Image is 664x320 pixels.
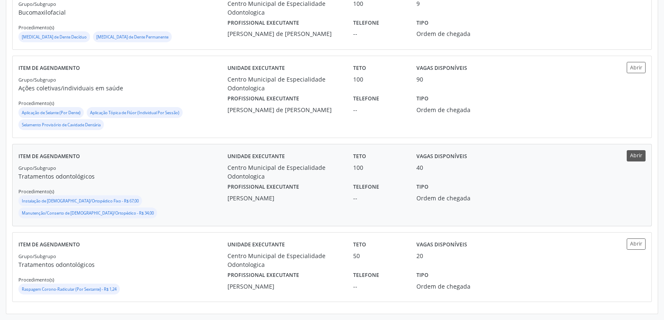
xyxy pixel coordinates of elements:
[18,77,56,83] small: Grupo/Subgrupo
[353,92,379,105] label: Telefone
[18,1,56,7] small: Grupo/Subgrupo
[227,105,341,114] div: [PERSON_NAME] de [PERSON_NAME]
[353,282,404,291] div: --
[227,75,341,92] div: Centro Municipal de Especialidade Odontologica
[416,75,423,84] div: 90
[18,238,80,251] label: Item de agendamento
[227,17,299,30] label: Profissional executante
[353,75,404,84] div: 100
[96,34,168,40] small: [MEDICAL_DATA] de Dente Permanente
[18,150,80,163] label: Item de agendamento
[227,150,285,163] label: Unidade executante
[353,238,366,251] label: Teto
[353,105,404,114] div: --
[353,150,366,163] label: Teto
[22,198,139,204] small: Instalação de [DEMOGRAPHIC_DATA]/Ortopédico Fixo - R$ 67,00
[416,17,429,30] label: Tipo
[18,172,227,181] p: Tratamentos odontológicos
[18,8,227,17] p: Bucomaxilofacial
[227,29,341,38] div: [PERSON_NAME] de [PERSON_NAME]
[416,251,423,260] div: 20
[416,282,499,291] div: Ordem de chegada
[18,253,56,259] small: Grupo/Subgrupo
[227,238,285,251] label: Unidade executante
[416,269,429,282] label: Tipo
[416,163,423,172] div: 40
[18,100,54,106] small: Procedimento(s)
[18,276,54,283] small: Procedimento(s)
[627,62,646,73] button: Abrir
[627,150,646,161] button: Abrir
[22,210,154,216] small: Manutenção/Conserto de [DEMOGRAPHIC_DATA]/Ortopédico - R$ 34,00
[227,92,299,105] label: Profissional executante
[18,188,54,195] small: Procedimento(s)
[22,287,116,292] small: Raspagem Corono-Radicular (Por Sextante) - R$ 1,24
[353,181,379,194] label: Telefone
[227,163,341,181] div: Centro Municipal de Especialidade Odontologica
[227,181,299,194] label: Profissional executante
[416,92,429,105] label: Tipo
[227,62,285,75] label: Unidade executante
[227,251,341,269] div: Centro Municipal de Especialidade Odontologica
[353,163,404,172] div: 100
[227,282,341,291] div: [PERSON_NAME]
[353,194,404,202] div: --
[18,24,54,31] small: Procedimento(s)
[416,62,467,75] label: Vagas disponíveis
[227,194,341,202] div: [PERSON_NAME]
[627,238,646,250] button: Abrir
[18,84,227,92] p: Ações coletivas/individuais em saúde
[22,34,87,40] small: [MEDICAL_DATA] de Dente Decíduo
[18,62,80,75] label: Item de agendamento
[416,181,429,194] label: Tipo
[353,269,379,282] label: Telefone
[22,110,80,115] small: Aplicação de Selante (Por Dente)
[353,62,366,75] label: Teto
[416,150,467,163] label: Vagas disponíveis
[416,29,499,38] div: Ordem de chegada
[416,238,467,251] label: Vagas disponíveis
[416,194,499,202] div: Ordem de chegada
[353,17,379,30] label: Telefone
[90,110,179,115] small: Aplicação Tópica de Flúor (Individual Por Sessão)
[353,29,404,38] div: --
[22,122,101,128] small: Selamento Provisório de Cavidade Dentária
[227,269,299,282] label: Profissional executante
[18,165,56,171] small: Grupo/Subgrupo
[416,105,499,114] div: Ordem de chegada
[353,251,404,260] div: 50
[18,260,227,269] p: Tratamentos odontológicos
